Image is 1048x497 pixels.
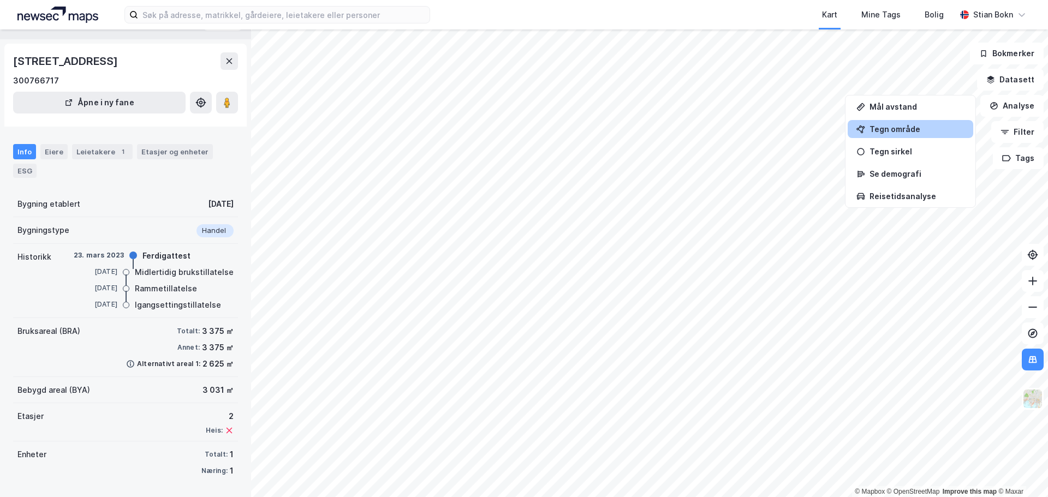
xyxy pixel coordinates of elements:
[142,249,190,262] div: Ferdigattest
[17,224,69,237] div: Bygningstype
[980,95,1044,117] button: Analyse
[991,121,1044,143] button: Filter
[203,384,234,397] div: 3 031 ㎡
[870,124,964,134] div: Tegn område
[201,466,228,475] div: Næring:
[855,488,885,495] a: Mapbox
[135,282,197,295] div: Rammetillatelse
[973,8,1013,21] div: Stian Bokn
[870,102,964,111] div: Mål avstand
[13,144,36,159] div: Info
[138,7,430,23] input: Søk på adresse, matrikkel, gårdeiere, leietakere eller personer
[17,7,98,23] img: logo.a4113a55bc3d86da70a041830d287a7e.svg
[74,283,117,293] div: [DATE]
[13,74,59,87] div: 300766717
[17,448,46,461] div: Enheter
[40,144,68,159] div: Eiere
[17,250,51,264] div: Historikk
[870,191,964,201] div: Reisetidsanalyse
[13,164,37,178] div: ESG
[205,450,228,459] div: Totalt:
[74,250,124,260] div: 23. mars 2023
[925,8,944,21] div: Bolig
[993,445,1048,497] div: Kontrollprogram for chat
[177,327,200,336] div: Totalt:
[72,144,133,159] div: Leietakere
[230,448,234,461] div: 1
[177,343,200,352] div: Annet:
[993,147,1044,169] button: Tags
[861,8,901,21] div: Mine Tags
[202,341,234,354] div: 3 375 ㎡
[1022,388,1043,409] img: Z
[206,410,234,423] div: 2
[208,197,234,211] div: [DATE]
[970,43,1044,64] button: Bokmerker
[141,147,209,157] div: Etasjer og enheter
[977,69,1044,91] button: Datasett
[135,266,234,279] div: Midlertidig brukstillatelse
[203,357,234,370] div: 2 625 ㎡
[943,488,997,495] a: Improve this map
[17,410,44,423] div: Etasjer
[206,426,223,435] div: Heis:
[137,360,200,368] div: Alternativt areal 1:
[135,298,221,312] div: Igangsettingstillatelse
[117,146,128,157] div: 1
[993,445,1048,497] iframe: Chat Widget
[17,197,80,211] div: Bygning etablert
[13,52,120,70] div: [STREET_ADDRESS]
[13,92,186,113] button: Åpne i ny fane
[17,325,80,338] div: Bruksareal (BRA)
[822,8,837,21] div: Kart
[74,300,117,309] div: [DATE]
[17,384,90,397] div: Bebygd areal (BYA)
[202,325,234,338] div: 3 375 ㎡
[230,464,234,477] div: 1
[870,147,964,156] div: Tegn sirkel
[887,488,940,495] a: OpenStreetMap
[870,169,964,178] div: Se demografi
[74,267,117,277] div: [DATE]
